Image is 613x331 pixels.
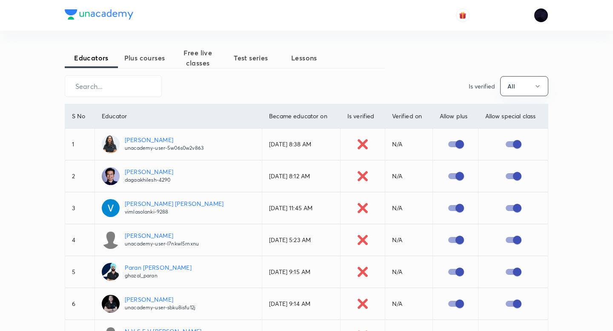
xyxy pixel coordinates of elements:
[125,135,203,144] p: [PERSON_NAME]
[65,9,133,20] img: Company Logo
[385,224,433,256] td: N/A
[262,160,341,192] td: [DATE] 8:12 AM
[262,256,341,288] td: [DATE] 9:15 AM
[125,144,203,152] p: unacademy-user-5w06s0w2v863
[224,53,278,63] span: Test series
[456,9,470,22] button: avatar
[125,167,173,176] p: [PERSON_NAME]
[534,8,548,23] img: Megha Gor
[433,104,478,128] th: Allow plus
[459,11,467,19] img: avatar
[262,128,341,160] td: [DATE] 8:38 AM
[65,53,118,63] span: Educators
[102,295,255,313] a: [PERSON_NAME]unacademy-user-sbku8isfu12j
[118,53,171,63] span: Plus courses
[385,104,433,128] th: Verified on
[125,295,195,304] p: [PERSON_NAME]
[385,192,433,224] td: N/A
[125,272,192,280] p: ghazal_paran
[65,75,161,97] input: Search...
[65,9,133,22] a: Company Logo
[65,288,95,320] td: 6
[262,104,341,128] th: Became educator on
[478,104,548,128] th: Allow special class
[171,48,224,68] span: Free live classes
[125,240,199,248] p: unacademy-user-l7nkwl5rnxnu
[125,304,195,311] p: unacademy-user-sbku8isfu12j
[385,256,433,288] td: N/A
[500,76,548,96] button: All
[278,53,331,63] span: Lessons
[65,160,95,192] td: 2
[262,224,341,256] td: [DATE] 5:23 AM
[65,192,95,224] td: 3
[340,104,385,128] th: Is verified
[102,135,255,153] a: [PERSON_NAME]unacademy-user-5w06s0w2v863
[125,199,223,208] p: [PERSON_NAME] [PERSON_NAME]
[125,231,199,240] p: [PERSON_NAME]
[262,192,341,224] td: [DATE] 11:45 AM
[262,288,341,320] td: [DATE] 9:14 AM
[102,167,255,185] a: [PERSON_NAME]dagaakhilesh-4290
[125,176,173,184] p: dagaakhilesh-4290
[469,82,495,91] p: Is verified
[385,128,433,160] td: N/A
[65,224,95,256] td: 4
[65,104,95,128] th: S No
[385,288,433,320] td: N/A
[95,104,262,128] th: Educator
[385,160,433,192] td: N/A
[65,256,95,288] td: 5
[125,263,192,272] p: Paran [PERSON_NAME]
[102,199,255,217] a: [PERSON_NAME] [PERSON_NAME]vimlasolanki-9288
[65,128,95,160] td: 1
[125,208,223,216] p: vimlasolanki-9288
[102,231,255,249] a: [PERSON_NAME]unacademy-user-l7nkwl5rnxnu
[102,263,255,281] a: Paran [PERSON_NAME]ghazal_paran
